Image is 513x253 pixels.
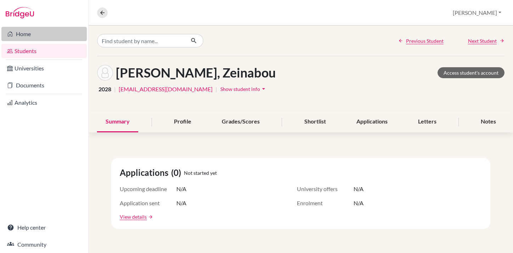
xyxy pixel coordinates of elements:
[1,61,87,75] a: Universities
[468,37,497,45] span: Next Student
[1,96,87,110] a: Analytics
[120,213,147,220] a: View details
[1,44,87,58] a: Students
[450,6,504,19] button: [PERSON_NAME]
[215,85,217,93] span: |
[354,199,363,207] span: N/A
[165,111,200,132] div: Profile
[1,220,87,235] a: Help center
[120,199,176,207] span: Application sent
[296,111,334,132] div: Shortlist
[220,84,267,94] button: Show student infoarrow_drop_down
[468,37,504,45] a: Next Student
[354,185,363,193] span: N/A
[147,214,153,219] a: arrow_forward
[1,78,87,92] a: Documents
[260,85,267,92] i: arrow_drop_down
[98,85,111,93] span: 2028
[406,37,444,45] span: Previous Student
[220,86,260,92] span: Show student info
[119,85,213,93] a: [EMAIL_ADDRESS][DOMAIN_NAME]
[176,199,186,207] span: N/A
[116,65,276,80] h1: [PERSON_NAME], Zeinabou
[297,185,354,193] span: University offers
[398,37,444,45] a: Previous Student
[114,85,116,93] span: |
[472,111,504,132] div: Notes
[348,111,396,132] div: Applications
[297,199,354,207] span: Enrolment
[1,27,87,41] a: Home
[120,185,176,193] span: Upcoming deadline
[410,111,445,132] div: Letters
[171,166,184,179] span: (0)
[97,111,138,132] div: Summary
[176,185,186,193] span: N/A
[1,237,87,252] a: Community
[184,169,217,177] span: Not started yet
[438,67,504,78] a: Access student's account
[120,166,171,179] span: Applications
[6,7,34,18] img: Bridge-U
[213,111,268,132] div: Grades/Scores
[97,65,113,81] img: Zeinabou Cheikh Ahmed's avatar
[97,34,185,47] input: Find student by name...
